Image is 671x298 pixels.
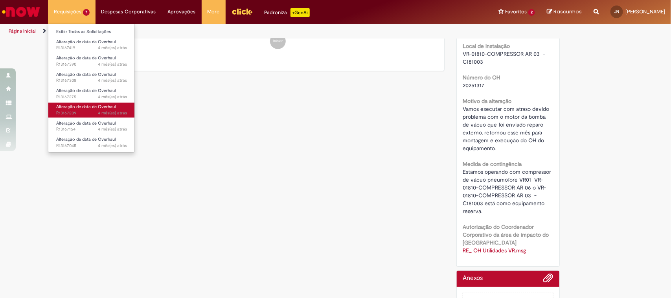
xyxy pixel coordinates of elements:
span: 7 [83,9,90,16]
a: Exibir Todas as Solicitações [48,28,135,36]
span: Alteração de data de Overhaul [56,72,116,77]
time: 11/06/2025 19:06:50 [98,45,127,51]
a: Página inicial [9,28,36,34]
h2: Anexos [463,275,483,282]
a: Aberto R13167045 : Alteração de data de Overhaul [48,135,135,150]
span: R13167209 [56,110,127,116]
a: Aberto R13167209 : Alteração de data de Overhaul [48,103,135,117]
span: 4 mês(es) atrás [98,126,127,132]
b: Motivo da alteração [463,97,511,105]
ul: Trilhas de página [6,24,441,39]
ul: Requisições [48,24,135,153]
time: 11/06/2025 17:58:17 [98,143,127,149]
span: Despesas Corporativas [101,8,156,16]
span: Alteração de data de Overhaul [56,120,116,126]
span: Alteração de data de Overhaul [56,104,116,110]
span: 4 mês(es) atrás [98,77,127,83]
span: Requisições [54,8,81,16]
b: Autorização do Coordenador Corporativo da área de impacto do [GEOGRAPHIC_DATA] [463,223,549,246]
a: Rascunhos [547,8,582,16]
a: Aberto R13167275 : Alteração de data de Overhaul [48,86,135,101]
span: [PERSON_NAME] [625,8,665,15]
span: Rascunhos [553,8,582,15]
span: Alteração de data de Overhaul [56,88,116,94]
a: Aberto R13167419 : Alteração de data de Overhaul [48,38,135,52]
span: R13167275 [56,94,127,100]
span: Alteração de data de Overhaul [56,39,116,45]
b: Local de instalação [463,42,510,50]
a: Aberto R13167390 : Alteração de data de Overhaul [48,54,135,68]
span: Alteração de data de Overhaul [56,136,116,142]
span: 4 mês(es) atrás [98,94,127,100]
img: click_logo_yellow_360x200.png [232,6,253,17]
a: Aberto R13167154 : Alteração de data de Overhaul [48,119,135,134]
span: Aprovações [168,8,196,16]
time: 11/06/2025 18:13:19 [98,126,127,132]
a: Aberto R13167308 : Alteração de data de Overhaul [48,70,135,85]
time: 11/06/2025 18:20:40 [98,110,127,116]
span: R13167390 [56,61,127,68]
span: 20251317 [463,82,484,89]
span: R13167154 [56,126,127,132]
time: 11/06/2025 19:00:08 [98,61,127,67]
span: Favoritos [505,8,527,16]
span: R13167045 [56,143,127,149]
a: Download de RE_ OH Utilidades VR.msg [463,247,526,254]
span: JN [614,9,619,14]
span: 4 mês(es) atrás [98,110,127,116]
span: Vamos executar com atraso devido problema com o motor da bomba de vácuo que foi enviado reparo ex... [463,105,551,152]
span: Alteração de data de Overhaul [56,55,116,61]
div: Padroniza [265,8,310,17]
button: Adicionar anexos [543,273,553,287]
b: Número do OH [463,74,500,81]
b: Medida de contingência [463,160,522,167]
span: Estamos operando com compressor de vácuo pneumofore VR01 VR-01810-COMPRESSOR AR 06 o VR-01810-COM... [463,168,553,215]
span: 4 mês(es) atrás [98,45,127,51]
p: +GenAi [290,8,310,17]
time: 11/06/2025 18:42:58 [98,77,127,83]
span: R13167419 [56,45,127,51]
span: VR-01810-COMPRESSOR AR 03 -C181003 [463,50,545,65]
span: 4 mês(es) atrás [98,61,127,67]
span: R13167308 [56,77,127,84]
span: 2 [528,9,535,16]
img: ServiceNow [1,4,41,20]
span: More [208,8,220,16]
span: 4 mês(es) atrás [98,143,127,149]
